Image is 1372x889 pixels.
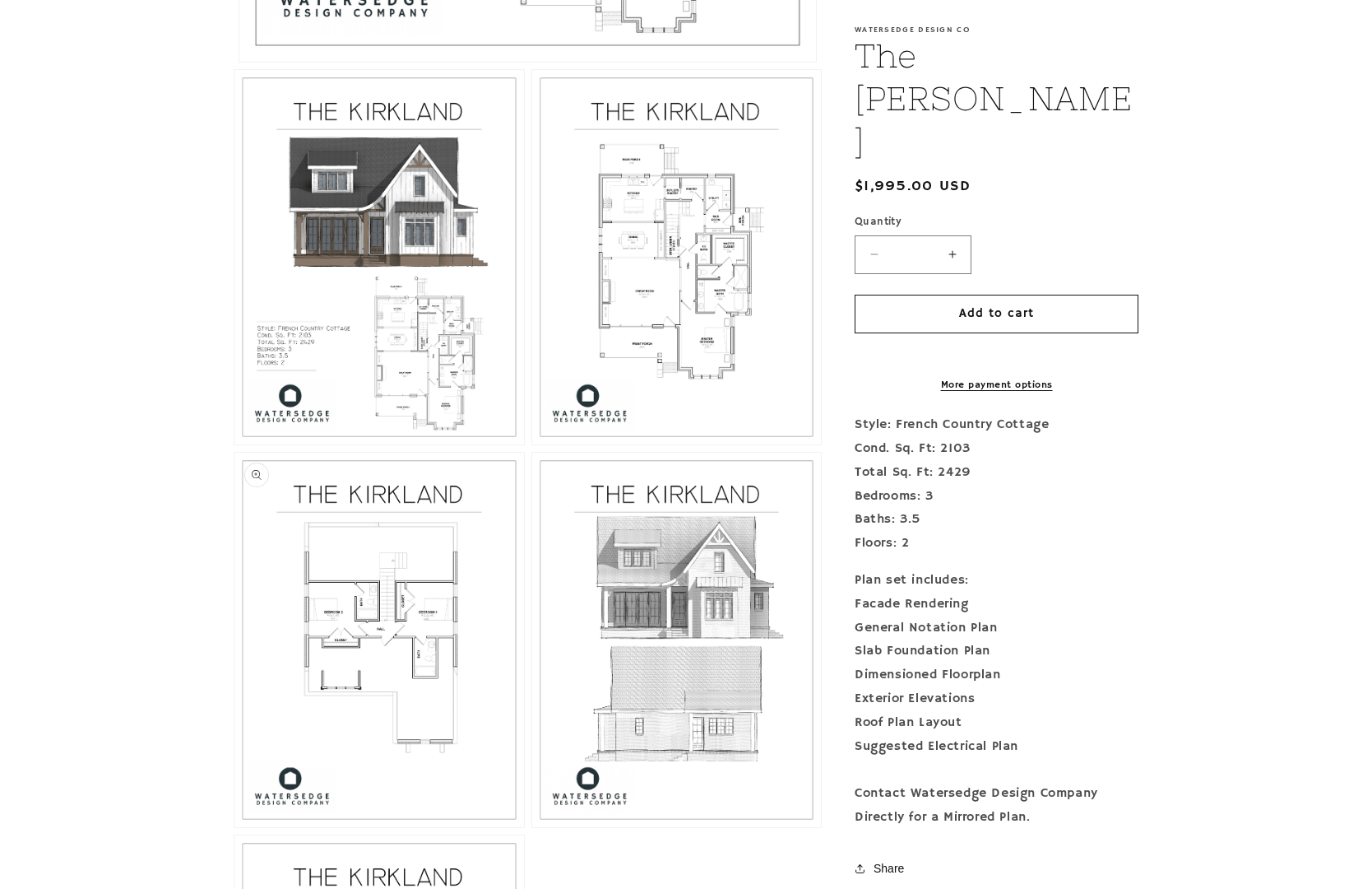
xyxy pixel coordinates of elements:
[855,378,1138,393] a: More payment options
[855,711,1138,735] div: Roof Plan Layout
[855,25,1138,35] p: Watersedge Design Co
[855,175,971,198] span: $1,995.00 USD
[855,640,1138,663] div: Slab Foundation Plan
[855,214,1138,230] label: Quantity
[855,735,1138,759] div: Suggested Electrical Plan
[855,687,1138,711] div: Exterior Elevations
[855,663,1138,687] div: Dimensioned Floorplan
[855,593,1138,617] div: Facade Rendering
[855,617,1138,640] div: General Notation Plan
[855,295,1138,333] button: Add to cart
[855,782,1138,830] div: Contact Watersedge Design Company Directly for a Mirrored Plan.
[855,569,1138,593] div: Plan set includes:
[855,413,1138,556] p: Style: French Country Cottage Cond. Sq. Ft: 2103 Total Sq. Ft: 2429 Bedrooms: 3 Baths: 3.5 Floors: 2
[855,35,1138,163] h1: The [PERSON_NAME]
[855,850,909,887] button: Share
